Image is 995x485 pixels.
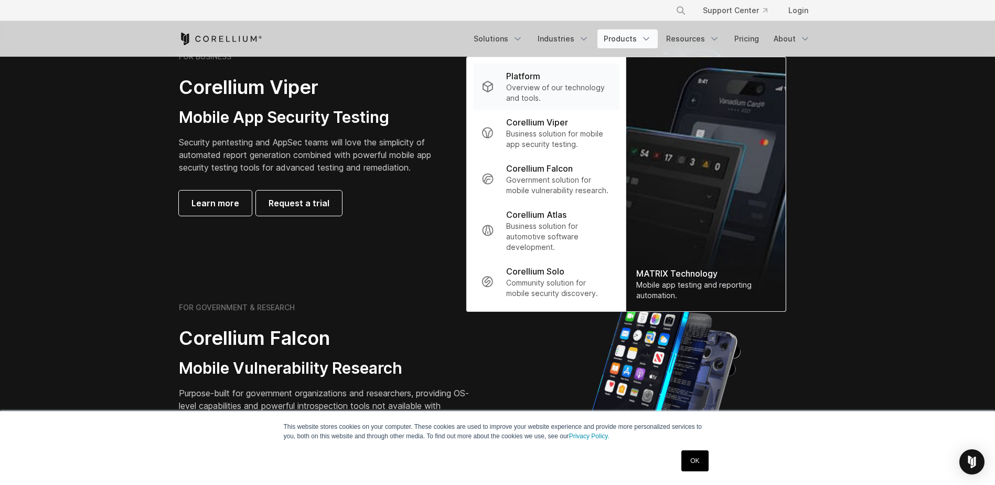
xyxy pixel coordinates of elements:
h2: Corellium Falcon [179,326,473,350]
p: Business solution for mobile app security testing. [506,129,611,150]
div: MATRIX Technology [636,267,775,280]
span: Request a trial [269,197,329,209]
p: This website stores cookies on your computer. These cookies are used to improve your website expe... [284,422,712,441]
a: Corellium Home [179,33,262,45]
p: Business solution for automotive software development. [506,221,611,252]
a: Request a trial [256,191,342,216]
p: Government solution for mobile vulnerability research. [506,175,611,196]
div: Mobile app testing and reporting automation. [636,280,775,301]
a: Pricing [728,29,765,48]
p: Security pentesting and AppSec teams will love the simplicity of automated report generation comb... [179,136,447,174]
a: Corellium Solo Community solution for mobile security discovery. [473,259,619,305]
p: Corellium Solo [506,265,564,278]
img: iPhone model separated into the mechanics used to build the physical device. [583,293,741,477]
p: Corellium Falcon [506,162,573,175]
h2: Corellium Viper [179,76,447,99]
a: MATRIX Technology Mobile app testing and reporting automation. [626,57,785,311]
div: Open Intercom Messenger [959,449,985,475]
p: Community solution for mobile security discovery. [506,278,611,299]
a: Solutions [467,29,529,48]
a: Resources [660,29,726,48]
p: Purpose-built for government organizations and researchers, providing OS-level capabilities and p... [179,387,473,425]
p: Corellium Viper [506,116,568,129]
img: Matrix_WebNav_1x [626,57,785,311]
a: Learn more [179,191,252,216]
a: Privacy Policy. [569,433,609,440]
a: Login [780,1,817,20]
a: Corellium Atlas Business solution for automotive software development. [473,202,619,259]
p: Platform [506,70,540,82]
a: Corellium Viper Business solution for mobile app security testing. [473,110,619,156]
p: Corellium Atlas [506,208,566,221]
span: Learn more [191,197,239,209]
p: Overview of our technology and tools. [506,82,611,103]
a: Platform Overview of our technology and tools. [473,64,619,110]
h3: Mobile Vulnerability Research [179,359,473,378]
a: OK [681,450,708,471]
div: Navigation Menu [663,1,817,20]
a: Support Center [694,1,776,20]
div: Navigation Menu [467,29,817,48]
button: Search [671,1,690,20]
a: About [767,29,817,48]
h3: Mobile App Security Testing [179,108,447,128]
a: Industries [531,29,595,48]
h6: FOR GOVERNMENT & RESEARCH [179,303,295,312]
a: Products [597,29,658,48]
a: Corellium Falcon Government solution for mobile vulnerability research. [473,156,619,202]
